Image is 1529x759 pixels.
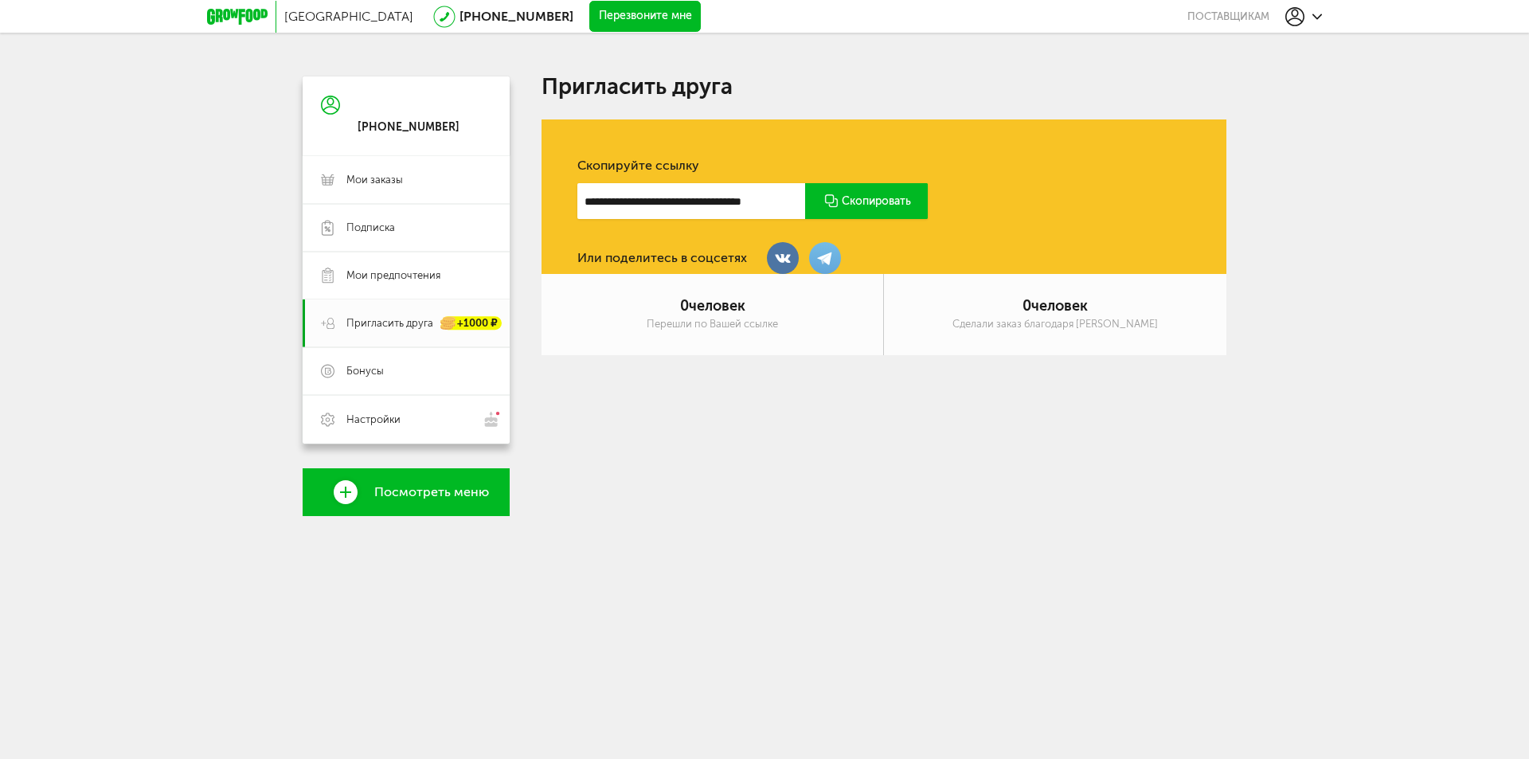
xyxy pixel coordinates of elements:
[284,9,413,24] span: [GEOGRAPHIC_DATA]
[303,347,510,395] a: Бонусы
[358,120,459,135] div: [PHONE_NUMBER]
[441,317,502,331] div: +1000 ₽
[346,173,403,187] span: Мои заказы
[577,158,1191,174] div: Скопируйте ссылку
[303,468,510,516] a: Посмотреть меню
[303,156,510,204] a: Мои заказы
[346,413,401,427] span: Настройки
[459,9,573,24] a: [PHONE_NUMBER]
[680,299,745,315] div: человек
[680,297,689,315] span: 0
[303,252,510,299] a: Мои предпочтения
[1023,297,1031,315] span: 0
[346,268,440,283] span: Мои предпочтения
[346,316,433,331] span: Пригласить друга
[952,318,1158,331] div: Сделали заказ благодаря [PERSON_NAME]
[303,204,510,252] a: Подписка
[374,485,489,499] span: Посмотреть меню
[542,76,1226,97] h1: Пригласить друга
[589,1,701,33] button: Перезвоните мне
[647,318,778,331] div: Перешли по Вашей ссылке
[1023,299,1088,315] div: человек
[346,364,384,378] span: Бонусы
[303,299,510,347] a: Пригласить друга +1000 ₽
[346,221,395,235] span: Подписка
[303,395,510,444] a: Настройки
[577,250,747,266] div: Или поделитесь в соцсетях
